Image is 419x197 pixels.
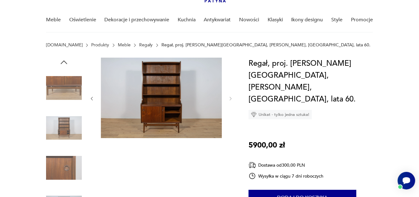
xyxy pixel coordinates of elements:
[161,43,370,48] p: Regał, proj. [PERSON_NAME][GEOGRAPHIC_DATA], [PERSON_NAME], [GEOGRAPHIC_DATA], lata 60.
[351,8,373,32] a: Promocje
[249,110,312,119] div: Unikat - tylko jedna sztuka!
[249,172,324,180] div: Wysyłka w ciągu 7 dni roboczych
[46,110,82,146] img: Zdjęcie produktu Regał, proj. J. Sorth, Bornholm, Dania, lata 60.
[291,8,323,32] a: Ikony designu
[239,8,259,32] a: Nowości
[139,43,153,48] a: Regały
[398,172,415,189] iframe: Smartsupp widget button
[101,58,222,138] img: Zdjęcie produktu Regał, proj. J. Sorth, Bornholm, Dania, lata 60.
[46,43,83,48] a: [DOMAIN_NAME]
[249,58,379,105] h1: Regał, proj. [PERSON_NAME][GEOGRAPHIC_DATA], [PERSON_NAME], [GEOGRAPHIC_DATA], lata 60.
[249,139,285,151] p: 5900,00 zł
[249,161,324,169] div: Dostawa od 300,00 PLN
[46,8,61,32] a: Meble
[251,112,257,117] img: Ikona diamentu
[46,150,82,186] img: Zdjęcie produktu Regał, proj. J. Sorth, Bornholm, Dania, lata 60.
[92,43,109,48] a: Produkty
[331,8,343,32] a: Style
[118,43,131,48] a: Meble
[178,8,196,32] a: Kuchnia
[69,8,96,32] a: Oświetlenie
[104,8,169,32] a: Dekoracje i przechowywanie
[249,161,256,169] img: Ikona dostawy
[204,8,231,32] a: Antykwariat
[268,8,283,32] a: Klasyki
[46,70,82,106] img: Zdjęcie produktu Regał, proj. J. Sorth, Bornholm, Dania, lata 60.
